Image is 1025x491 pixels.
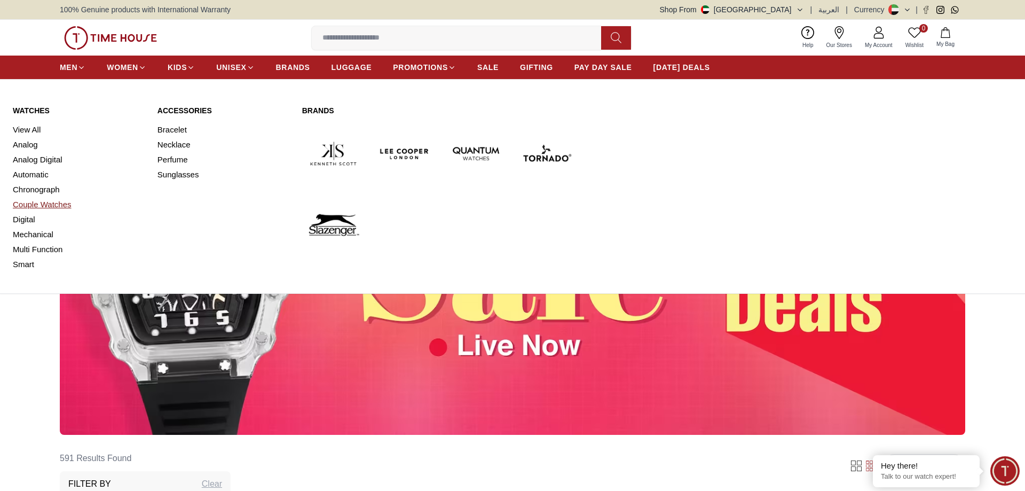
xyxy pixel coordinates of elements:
img: Slazenger [302,193,365,256]
h6: 591 Results Found [60,446,231,471]
a: Smart [13,257,145,272]
a: Accessories [157,105,289,116]
a: Analog [13,137,145,152]
a: WOMEN [107,58,146,77]
a: Brands [302,105,579,116]
button: Shop From[GEOGRAPHIC_DATA] [660,4,804,15]
a: Analog Digital [13,152,145,167]
span: | [916,4,918,15]
span: MEN [60,62,77,73]
a: Help [796,24,820,51]
button: My Bag [930,25,961,50]
a: 0Wishlist [899,24,930,51]
span: UNISEX [216,62,246,73]
a: Multi Function [13,242,145,257]
span: Wishlist [901,41,928,49]
div: Hey there! [881,461,972,471]
a: PAY DAY SALE [574,58,632,77]
a: KIDS [168,58,195,77]
span: My Account [861,41,897,49]
a: Necklace [157,137,289,152]
a: Automatic [13,167,145,182]
button: العربية [818,4,839,15]
div: Currency [854,4,889,15]
a: Watches [13,105,145,116]
img: United Arab Emirates [701,5,709,14]
a: Instagram [936,6,944,14]
span: LUGGAGE [332,62,372,73]
span: | [810,4,813,15]
a: Facebook [922,6,930,14]
p: Talk to our watch expert! [881,472,972,481]
img: Kenneth Scott [302,122,365,185]
a: [DATE] DEALS [653,58,710,77]
a: SALE [477,58,499,77]
a: Digital [13,212,145,227]
span: BRANDS [276,62,310,73]
a: LUGGAGE [332,58,372,77]
a: UNISEX [216,58,254,77]
span: 100% Genuine products with International Warranty [60,4,231,15]
span: Help [798,41,818,49]
a: PROMOTIONS [393,58,456,77]
a: GIFTING [520,58,553,77]
a: Whatsapp [951,6,959,14]
div: Chat Widget [990,456,1020,486]
span: 0 [919,24,928,33]
img: Quantum [445,122,507,185]
span: | [846,4,848,15]
a: Perfume [157,152,289,167]
a: BRANDS [276,58,310,77]
span: PROMOTIONS [393,62,448,73]
span: Our Stores [822,41,856,49]
a: Bracelet [157,122,289,137]
img: ... [64,26,157,50]
a: Chronograph [13,182,145,197]
img: Tornado [516,122,578,185]
a: Couple Watches [13,197,145,212]
h3: Filter By [68,478,111,490]
a: Sunglasses [157,167,289,182]
a: Our Stores [820,24,858,51]
a: MEN [60,58,85,77]
span: PAY DAY SALE [574,62,632,73]
div: Clear [202,478,222,490]
span: GIFTING [520,62,553,73]
span: My Bag [932,40,959,48]
span: SALE [477,62,499,73]
img: Lee Cooper [373,122,436,185]
a: Mechanical [13,227,145,242]
span: [DATE] DEALS [653,62,710,73]
span: WOMEN [107,62,138,73]
a: View All [13,122,145,137]
span: KIDS [168,62,187,73]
